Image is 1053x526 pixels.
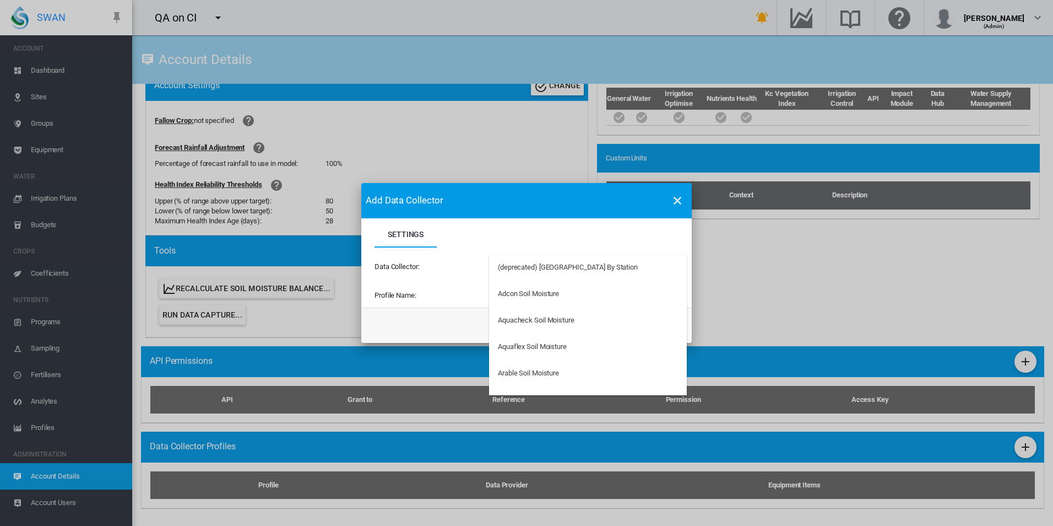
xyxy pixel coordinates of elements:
[498,262,638,272] div: (deprecated) [GEOGRAPHIC_DATA] By Station
[498,342,567,352] div: Aquaflex Soil Moisture
[498,315,574,325] div: Aquacheck Soil Moisture
[498,289,559,299] div: Adcon Soil Moisture
[498,395,574,405] div: Arable Weather Forecast
[498,368,559,378] div: Arable Soil Moisture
